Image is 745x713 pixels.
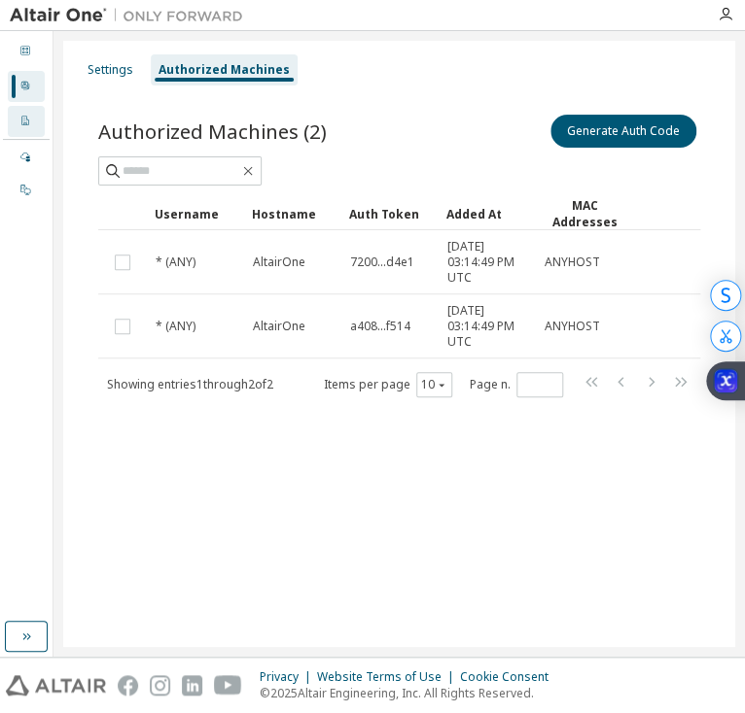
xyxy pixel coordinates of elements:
[447,303,527,350] span: [DATE] 03:14:49 PM UTC
[156,319,195,334] span: * (ANY)
[6,675,106,696] img: altair_logo.svg
[447,239,527,286] span: [DATE] 03:14:49 PM UTC
[545,255,600,270] span: ANYHOST
[550,115,696,148] button: Generate Auth Code
[260,685,560,701] p: © 2025 Altair Engineering, Inc. All Rights Reserved.
[214,675,242,696] img: youtube.svg
[252,198,334,229] div: Hostname
[156,255,195,270] span: * (ANY)
[470,372,563,397] span: Page n.
[317,669,460,685] div: Website Terms of Use
[253,255,305,270] span: AltairOne
[544,197,625,230] div: MAC Addresses
[155,198,236,229] div: Username
[421,377,447,392] button: 10
[88,62,133,78] div: Settings
[253,319,305,334] span: AltairOne
[107,376,273,392] span: Showing entries 1 through 2 of 2
[150,675,170,696] img: instagram.svg
[8,36,45,67] div: Dashboard
[446,198,528,229] div: Added At
[260,669,317,685] div: Privacy
[324,372,452,397] span: Items per page
[350,319,410,334] span: a408...f514
[10,6,253,25] img: Altair One
[8,142,45,173] div: Managed
[350,255,414,270] span: 7200...d4e1
[8,71,45,102] div: User Profile
[118,675,138,696] img: facebook.svg
[182,675,202,696] img: linkedin.svg
[460,669,560,685] div: Cookie Consent
[98,118,327,145] span: Authorized Machines (2)
[8,106,45,137] div: Company Profile
[8,175,45,206] div: On Prem
[159,62,290,78] div: Authorized Machines
[349,198,431,229] div: Auth Token
[545,319,600,334] span: ANYHOST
